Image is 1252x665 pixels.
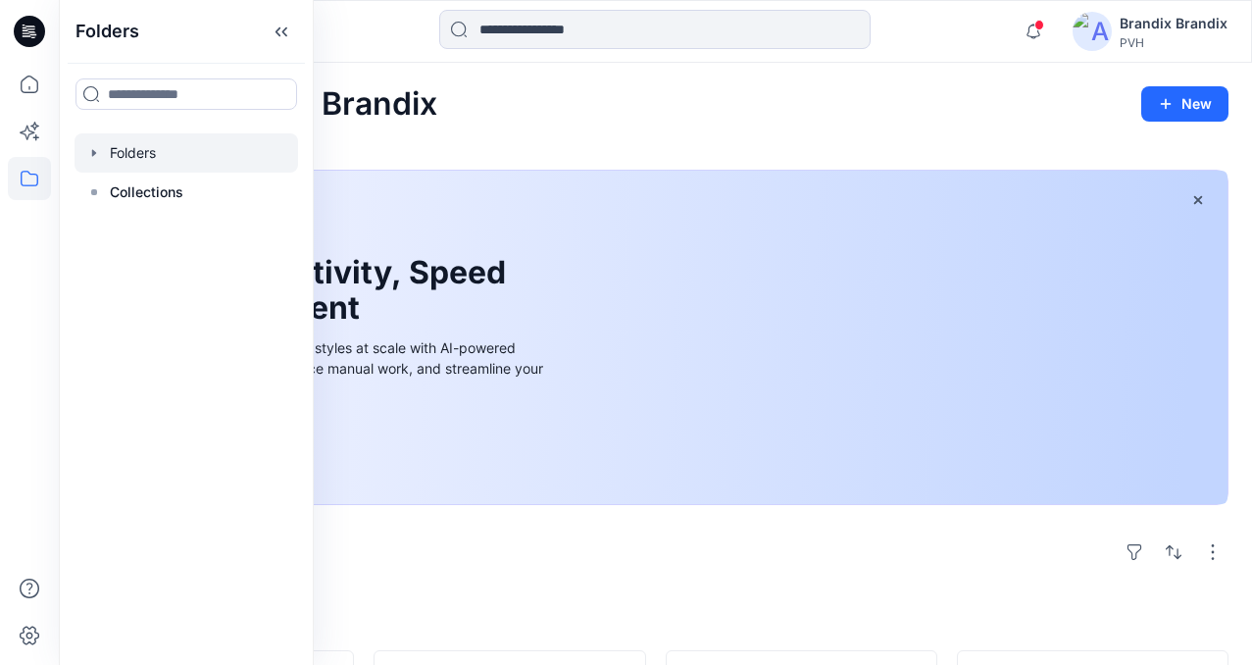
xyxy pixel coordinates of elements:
p: Collections [110,180,183,204]
h4: Styles [82,607,1228,631]
img: avatar [1073,12,1112,51]
div: PVH [1120,35,1227,50]
button: New [1141,86,1228,122]
div: Brandix Brandix [1120,12,1227,35]
div: Explore ideas faster and recolor styles at scale with AI-powered tools that boost creativity, red... [107,337,548,399]
a: Discover more [107,423,548,462]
